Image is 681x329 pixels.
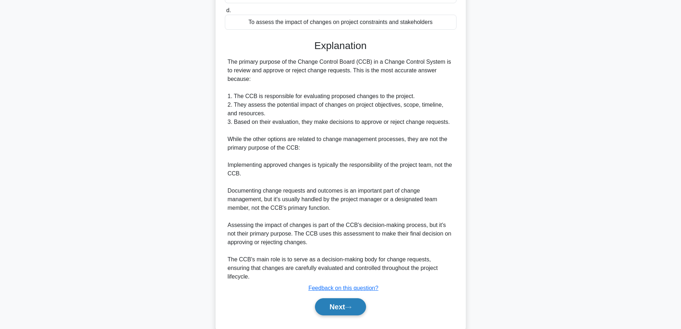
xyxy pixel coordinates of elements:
div: To assess the impact of changes on project constraints and stakeholders [225,15,457,30]
a: Feedback on this question? [309,285,379,291]
button: Next [315,298,366,315]
div: The primary purpose of the Change Control Board (CCB) in a Change Control System is to review and... [228,58,454,281]
span: d. [226,7,231,13]
h3: Explanation [229,40,452,52]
